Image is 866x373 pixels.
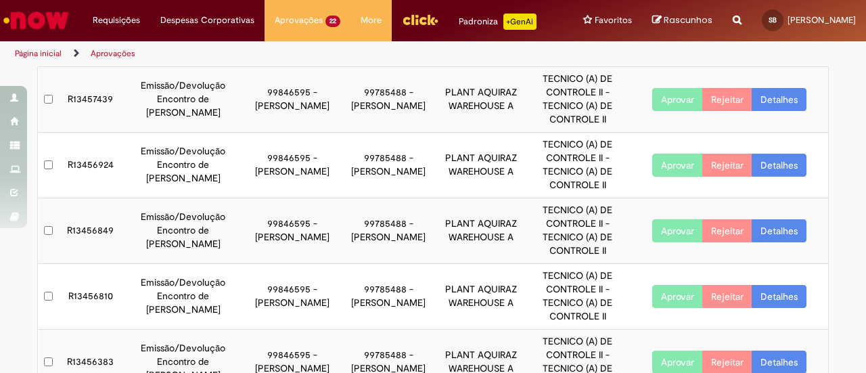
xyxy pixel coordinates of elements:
p: +GenAi [503,14,537,30]
td: 99846595 - [PERSON_NAME] [244,264,340,330]
span: Requisições [93,14,140,27]
button: Rejeitar [702,154,752,177]
button: Rejeitar [702,219,752,242]
td: R13457439 [59,67,122,133]
img: ServiceNow [1,7,71,34]
span: [PERSON_NAME] [788,14,856,26]
td: TECNICO (A) DE CONTROLE II - TECNICO (A) DE CONTROLE II [525,133,631,198]
button: Aprovar [652,219,703,242]
td: PLANT AQUIRAZ WAREHOUSE A [436,264,525,330]
td: PLANT AQUIRAZ WAREHOUSE A [436,133,525,198]
td: TECNICO (A) DE CONTROLE II - TECNICO (A) DE CONTROLE II [525,67,631,133]
td: R13456924 [59,133,122,198]
td: 99785488 - [PERSON_NAME] [340,264,436,330]
button: Aprovar [652,88,703,111]
span: Despesas Corporativas [160,14,254,27]
button: Aprovar [652,285,703,308]
td: 99846595 - [PERSON_NAME] [244,133,340,198]
a: Detalhes [752,154,806,177]
a: Aprovações [91,48,135,59]
button: Rejeitar [702,88,752,111]
span: Rascunhos [664,14,712,26]
td: 99785488 - [PERSON_NAME] [340,198,436,264]
a: Detalhes [752,285,806,308]
span: 22 [325,16,340,27]
td: TECNICO (A) DE CONTROLE II - TECNICO (A) DE CONTROLE II [525,264,631,330]
td: PLANT AQUIRAZ WAREHOUSE A [436,67,525,133]
td: Emissão/Devolução Encontro de [PERSON_NAME] [122,133,244,198]
td: Emissão/Devolução Encontro de [PERSON_NAME] [122,264,244,330]
span: More [361,14,382,27]
td: 99785488 - [PERSON_NAME] [340,67,436,133]
ul: Trilhas de página [10,41,567,66]
td: R13456849 [59,198,122,264]
div: Padroniza [459,14,537,30]
td: 99846595 - [PERSON_NAME] [244,67,340,133]
a: Página inicial [15,48,62,59]
td: Emissão/Devolução Encontro de [PERSON_NAME] [122,67,244,133]
td: Emissão/Devolução Encontro de [PERSON_NAME] [122,198,244,264]
button: Aprovar [652,154,703,177]
span: SB [769,16,777,24]
span: Favoritos [595,14,632,27]
span: Aprovações [275,14,323,27]
td: 99846595 - [PERSON_NAME] [244,198,340,264]
td: TECNICO (A) DE CONTROLE II - TECNICO (A) DE CONTROLE II [525,198,631,264]
img: click_logo_yellow_360x200.png [402,9,438,30]
a: Detalhes [752,219,806,242]
a: Detalhes [752,88,806,111]
td: 99785488 - [PERSON_NAME] [340,133,436,198]
a: Rascunhos [652,14,712,27]
td: PLANT AQUIRAZ WAREHOUSE A [436,198,525,264]
button: Rejeitar [702,285,752,308]
td: R13456810 [59,264,122,330]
